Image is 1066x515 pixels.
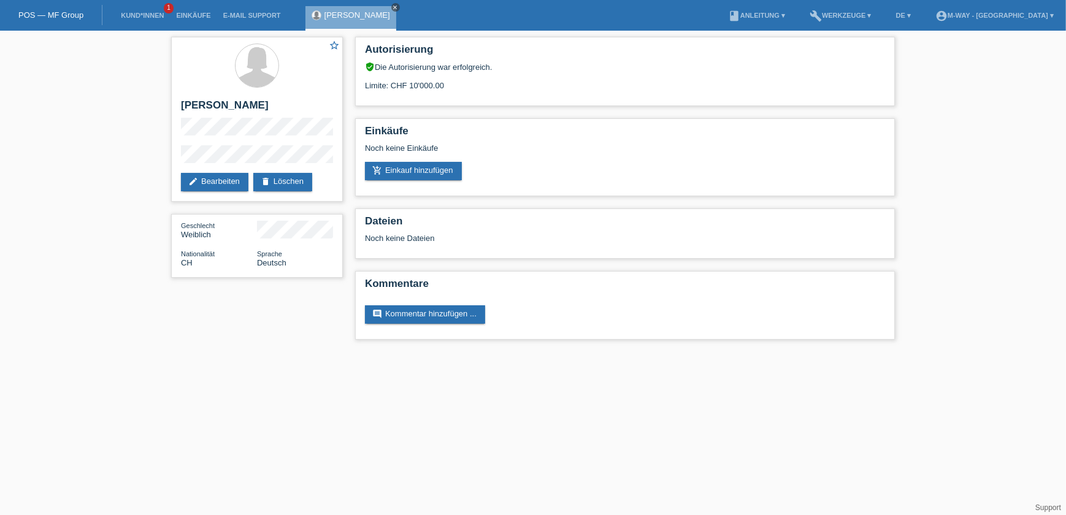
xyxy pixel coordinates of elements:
a: star_border [329,40,340,53]
a: add_shopping_cartEinkauf hinzufügen [365,162,462,180]
a: Support [1035,503,1061,512]
div: Weiblich [181,221,257,239]
div: Die Autorisierung war erfolgreich. [365,62,885,72]
h2: Autorisierung [365,44,885,62]
a: E-Mail Support [217,12,287,19]
a: Einkäufe [170,12,217,19]
h2: [PERSON_NAME] [181,99,333,118]
i: edit [188,177,198,186]
span: Deutsch [257,258,286,267]
i: verified_user [365,62,375,72]
i: star_border [329,40,340,51]
i: account_circle [935,10,948,22]
div: Limite: CHF 10'000.00 [365,72,885,90]
a: buildWerkzeuge ▾ [803,12,878,19]
a: editBearbeiten [181,173,248,191]
a: close [391,3,400,12]
a: account_circlem-way - [GEOGRAPHIC_DATA] ▾ [929,12,1060,19]
a: deleteLöschen [253,173,312,191]
span: Nationalität [181,250,215,257]
span: 1 [164,3,174,13]
h2: Einkäufe [365,125,885,143]
span: Schweiz [181,258,193,267]
div: Noch keine Dateien [365,234,740,243]
span: Sprache [257,250,282,257]
i: close [393,4,399,10]
i: book [728,10,740,22]
a: DE ▾ [890,12,917,19]
a: bookAnleitung ▾ [722,12,791,19]
i: delete [261,177,270,186]
i: add_shopping_cart [372,166,382,175]
span: Geschlecht [181,222,215,229]
div: Noch keine Einkäufe [365,143,885,162]
a: [PERSON_NAME] [324,10,390,20]
i: build [810,10,822,22]
h2: Kommentare [365,278,885,296]
h2: Dateien [365,215,885,234]
i: comment [372,309,382,319]
a: Kund*innen [115,12,170,19]
a: POS — MF Group [18,10,83,20]
a: commentKommentar hinzufügen ... [365,305,485,324]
